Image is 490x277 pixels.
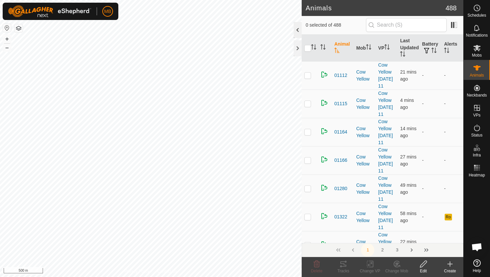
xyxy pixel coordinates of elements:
span: Help [473,269,481,273]
div: Open chat [467,237,487,257]
a: Privacy Policy [124,268,149,274]
span: Schedules [467,13,486,17]
span: Delete [311,269,323,273]
td: - [419,146,441,174]
span: 01325 [334,242,347,249]
a: Cow Yellow [DATE] 11 [378,232,393,258]
span: 01164 [334,129,347,136]
div: Cow Yellow [356,153,373,167]
img: Gallagher Logo [8,5,91,17]
span: 0 selected of 488 [306,22,366,29]
span: 11 Sept 2025, 1:08 pm [400,154,416,166]
span: 11 Sept 2025, 12:37 pm [400,211,416,223]
td: - [419,90,441,118]
span: Notifications [466,33,488,37]
td: - [419,61,441,90]
td: - [419,203,441,231]
span: 11 Sept 2025, 1:31 pm [400,98,414,110]
td: - [419,118,441,146]
a: Contact Us [157,268,177,274]
div: Tracks [330,268,357,274]
td: - [441,174,463,203]
img: returning on [320,240,328,248]
td: - [441,90,463,118]
span: Infra [473,153,481,157]
p-sorticon: Activate to sort [320,45,326,51]
button: + [3,35,11,43]
span: 11 Sept 2025, 1:14 pm [400,69,416,82]
button: – [3,44,11,52]
p-sorticon: Activate to sort [311,45,316,51]
div: Cow Yellow [356,238,373,252]
button: Reset Map [3,24,11,32]
span: MB [104,8,111,15]
span: Mobs [472,53,482,57]
a: Cow Yellow [DATE] 11 [378,175,393,202]
span: 01166 [334,157,347,164]
th: Animal [332,35,354,62]
p-sorticon: Activate to sort [384,45,390,51]
span: 11 Sept 2025, 1:21 pm [400,126,416,138]
img: returning on [320,99,328,107]
th: Battery [419,35,441,62]
button: Last Page [420,243,433,257]
a: Cow Yellow [DATE] 11 [378,119,393,145]
div: Cow Yellow [356,97,373,111]
button: 2 [376,243,389,257]
span: 01115 [334,100,347,107]
button: Map Layers [15,24,23,32]
span: 488 [446,3,457,13]
th: Last Updated [397,35,419,62]
span: Animals [470,73,484,77]
p-sorticon: Activate to sort [400,52,405,58]
button: 1 [361,243,374,257]
div: Cow Yellow [356,182,373,196]
img: returning on [320,155,328,163]
input: Search (S) [366,18,447,32]
div: Cow Yellow [356,69,373,83]
div: Cow Yellow [356,210,373,224]
span: 01322 [334,213,347,220]
span: 01280 [334,185,347,192]
p-sorticon: Activate to sort [366,45,371,51]
h2: Animals [306,4,446,12]
button: 3 [390,243,404,257]
span: 01112 [334,72,347,79]
td: - [419,231,441,259]
div: Cow Yellow [356,125,373,139]
td: - [441,118,463,146]
p-sorticon: Activate to sort [431,49,437,54]
span: 11 Sept 2025, 1:13 pm [400,239,416,251]
span: Status [471,133,482,137]
span: 11 Sept 2025, 12:46 pm [400,182,416,195]
span: Neckbands [467,93,487,97]
div: Edit [410,268,437,274]
a: Cow Yellow [DATE] 11 [378,204,393,230]
button: Next Page [405,243,418,257]
a: Cow Yellow [DATE] 11 [378,62,393,89]
div: Create [437,268,463,274]
th: Mob [354,35,376,62]
img: returning on [320,127,328,135]
td: - [419,174,441,203]
td: - [441,231,463,259]
th: VP [376,35,398,62]
td: - [441,146,463,174]
img: returning on [320,212,328,220]
a: Cow Yellow [DATE] 11 [378,147,393,173]
img: returning on [320,71,328,79]
p-sorticon: Activate to sort [334,49,340,54]
span: VPs [473,113,480,117]
th: Alerts [441,35,463,62]
div: Change Mob [383,268,410,274]
a: Help [464,257,490,275]
div: Change VP [357,268,383,274]
img: returning on [320,184,328,192]
td: - [441,61,463,90]
a: Cow Yellow [DATE] 11 [378,91,393,117]
p-sorticon: Activate to sort [444,49,449,54]
span: Heatmap [469,173,485,177]
button: Ro [445,214,452,220]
